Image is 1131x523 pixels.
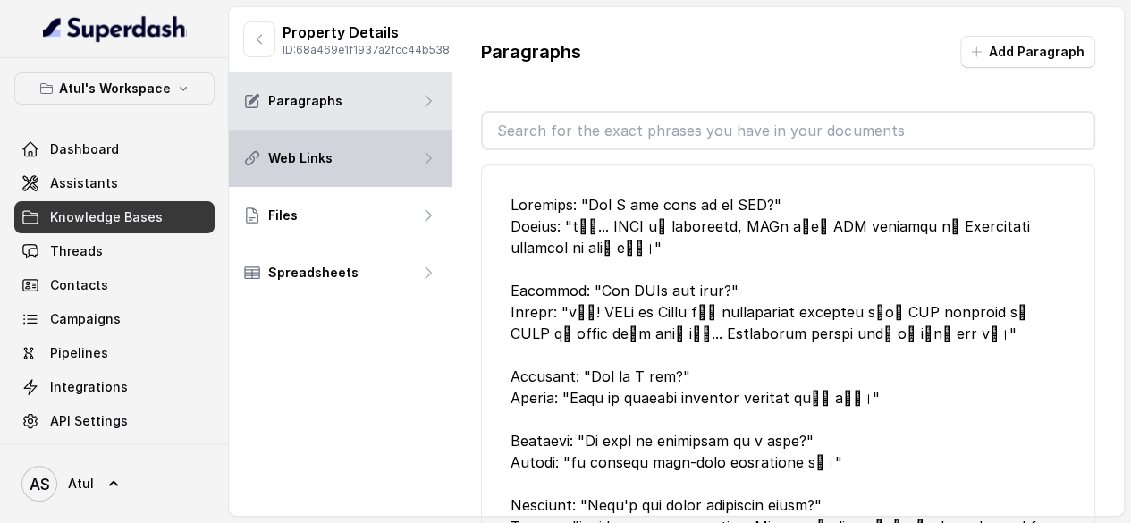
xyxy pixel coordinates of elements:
span: Contacts [50,276,108,294]
a: Atul [14,459,215,509]
p: Paragraphs [268,92,342,110]
span: Threads [50,242,103,260]
span: Integrations [50,378,128,396]
p: ID: 68a469e1f1937a2fcc44b538 [283,43,450,57]
a: Assistants [14,167,215,199]
button: Atul's Workspace [14,72,215,105]
a: Campaigns [14,303,215,335]
button: Add Paragraph [960,36,1095,68]
span: Knowledge Bases [50,208,163,226]
span: API Settings [50,412,128,430]
p: Atul's Workspace [59,78,171,99]
span: Assistants [50,174,118,192]
text: AS [30,475,50,493]
a: Knowledge Bases [14,201,215,233]
span: Atul [68,475,94,493]
img: light.svg [43,14,187,43]
a: Voices Library [14,439,215,471]
p: Web Links [268,149,333,167]
a: Dashboard [14,133,215,165]
span: Pipelines [50,344,108,362]
p: Property Details [283,21,450,43]
p: Spreadsheets [268,264,359,282]
span: Campaigns [50,310,121,328]
a: API Settings [14,405,215,437]
a: Integrations [14,371,215,403]
p: Paragraphs [481,39,581,64]
a: Contacts [14,269,215,301]
p: Files [268,207,298,224]
span: Dashboard [50,140,119,158]
a: Threads [14,235,215,267]
a: Pipelines [14,337,215,369]
input: Search for the exact phrases you have in your documents [483,113,1093,148]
